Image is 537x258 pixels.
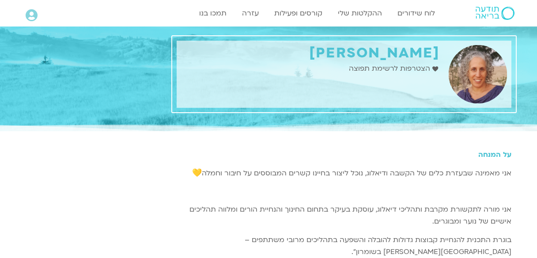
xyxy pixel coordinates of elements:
[195,5,231,22] a: תמכו בנו
[177,167,511,179] p: אני מאמינה שבעזרת כלים של הקשבה ודיאלוג, נוכל ליצור בחיינו קשרים המבוססים על חיבור וחמלה💛
[238,5,263,22] a: עזרה
[177,151,511,159] h5: על המנחה
[177,234,511,258] p: בוגרת התכנית להנחיית קבוצות גדולות להובלה והשפעה בתהליכים מרובי משתתפים – [GEOGRAPHIC_DATA][PERSO...
[476,7,514,20] img: תודעה בריאה
[349,63,440,75] a: הצטרפות לרשימת תפוצה
[270,5,327,22] a: קורסים ופעילות
[349,63,432,75] span: הצטרפות לרשימת תפוצה
[393,5,439,22] a: לוח שידורים
[177,204,511,228] p: אני מורה לתקשורת מקרבת ותהליכי דיאלוג, עוסקת בעיקר בתחום החינוך והנחיית הורים ומלווה תהליכים אישי...
[181,45,440,61] h1: [PERSON_NAME]
[333,5,386,22] a: ההקלטות שלי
